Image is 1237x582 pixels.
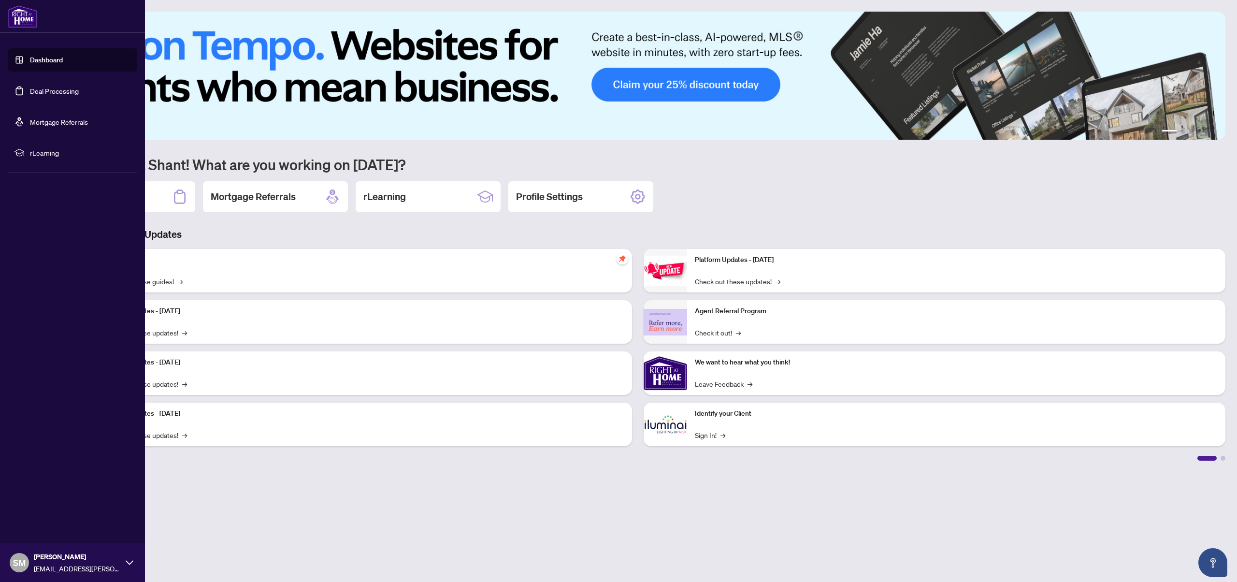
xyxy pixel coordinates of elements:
[644,403,687,446] img: Identify your Client
[101,306,624,317] p: Platform Updates - [DATE]
[695,357,1218,368] p: We want to hear what you think!
[695,255,1218,265] p: Platform Updates - [DATE]
[695,276,780,287] a: Check out these updates!→
[13,556,26,569] span: SM
[776,276,780,287] span: →
[1162,130,1177,134] button: 1
[516,190,583,204] h2: Profile Settings
[617,253,628,264] span: pushpin
[182,430,187,440] span: →
[1212,130,1216,134] button: 6
[1196,130,1200,134] button: 4
[182,327,187,338] span: →
[695,327,741,338] a: Check it out!→
[1204,130,1208,134] button: 5
[30,147,130,158] span: rLearning
[748,378,752,389] span: →
[720,430,725,440] span: →
[695,306,1218,317] p: Agent Referral Program
[178,276,183,287] span: →
[1181,130,1185,134] button: 2
[50,12,1225,140] img: Slide 0
[50,228,1225,241] h3: Brokerage & Industry Updates
[101,408,624,419] p: Platform Updates - [DATE]
[34,563,121,574] span: [EMAIL_ADDRESS][PERSON_NAME][DOMAIN_NAME]
[695,378,752,389] a: Leave Feedback→
[1189,130,1193,134] button: 3
[363,190,406,204] h2: rLearning
[644,256,687,286] img: Platform Updates - June 23, 2025
[30,117,88,126] a: Mortgage Referrals
[736,327,741,338] span: →
[644,351,687,395] img: We want to hear what you think!
[30,87,79,95] a: Deal Processing
[695,408,1218,419] p: Identify your Client
[695,430,725,440] a: Sign In!→
[30,56,63,64] a: Dashboard
[101,357,624,368] p: Platform Updates - [DATE]
[644,309,687,335] img: Agent Referral Program
[8,5,38,28] img: logo
[50,155,1225,174] h1: Welcome back Shant! What are you working on [DATE]?
[1198,548,1227,577] button: Open asap
[101,255,624,265] p: Self-Help
[34,552,121,562] span: [PERSON_NAME]
[182,378,187,389] span: →
[211,190,296,204] h2: Mortgage Referrals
